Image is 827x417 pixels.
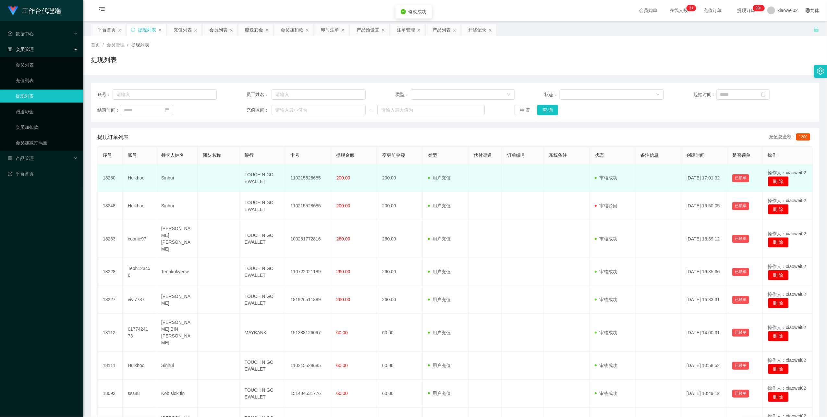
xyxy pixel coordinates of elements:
[285,286,331,314] td: 181926511889
[265,28,269,32] i: 图标: close
[381,28,385,32] i: 图标: close
[768,392,789,402] button: 删 除
[382,153,405,158] span: 变更前金额
[8,47,34,52] span: 会员管理
[428,175,451,180] span: 用户充值
[156,380,198,408] td: Kob siok tin
[515,105,535,115] button: 重 置
[681,192,727,220] td: [DATE] 16:50:05
[239,314,285,352] td: MAYBANK
[468,24,486,36] div: 开奖记录
[272,89,366,100] input: 请输入
[817,67,824,75] i: 图标: setting
[156,258,198,286] td: Teohkokyeow
[395,91,411,98] span: 类型：
[761,92,766,97] i: 图标: calendar
[806,8,810,13] i: 图标: global
[595,391,617,396] span: 审核成功
[245,24,263,36] div: 赠送彩金
[768,231,806,236] span: 操作人：xiaowei02
[97,107,120,114] span: 结束时间：
[428,203,451,208] span: 用户充值
[98,192,123,220] td: 18248
[417,28,421,32] i: 图标: close
[239,164,285,192] td: TOUCH N GO EWALLET
[98,352,123,380] td: 18111
[285,164,331,192] td: 110215528685
[91,55,117,65] h1: 提现列表
[753,5,765,11] sup: 998
[397,24,415,36] div: 注单管理
[732,268,749,276] button: 已锁单
[156,164,198,192] td: Sinhui
[203,153,221,158] span: 团队名称
[595,363,617,368] span: 审核成功
[595,269,617,274] span: 审核成功
[98,286,123,314] td: 18227
[158,28,162,32] i: 图标: close
[768,364,789,374] button: 删 除
[734,8,759,13] span: 提现订单
[123,258,156,286] td: Teoh123456
[377,352,423,380] td: 60.00
[428,363,451,368] span: 用户充值
[98,380,123,408] td: 18092
[8,156,34,161] span: 产品管理
[156,192,198,220] td: Sinhui
[768,170,806,175] span: 操作人：xiaowei02
[768,358,806,363] span: 操作人：xiaowei02
[453,28,456,32] i: 图标: close
[127,42,128,47] span: /
[595,153,604,158] span: 状态
[681,314,727,352] td: [DATE] 14:00:31
[691,5,694,11] p: 1
[285,314,331,352] td: 151388126097
[246,107,271,114] span: 充值区间：
[732,390,749,398] button: 已锁单
[768,292,806,297] span: 操作人：xiaowei02
[98,164,123,192] td: 18260
[428,236,451,241] span: 用户充值
[239,286,285,314] td: TOUCH N GO EWALLET
[689,5,691,11] p: 3
[156,286,198,314] td: [PERSON_NAME]
[549,153,567,158] span: 系统备注
[732,202,749,210] button: 已锁单
[336,236,350,241] span: 260.00
[8,31,12,36] i: 图标: check-circle-o
[681,164,727,192] td: [DATE] 17:01:32
[91,0,113,21] i: 图标: menu-fold
[732,153,750,158] span: 是否锁单
[768,198,806,203] span: 操作人：xiaowei02
[474,153,492,158] span: 代付渠道
[123,352,156,380] td: Huikhoo
[106,42,125,47] span: 会员管理
[336,175,350,180] span: 200.00
[123,286,156,314] td: vivi7787
[245,153,254,158] span: 银行
[285,192,331,220] td: 110215528685
[377,380,423,408] td: 60.00
[595,330,617,335] span: 审核成功
[321,24,339,36] div: 即时注单
[377,286,423,314] td: 260.00
[687,153,705,158] span: 创建时间
[98,220,123,258] td: 18233
[91,42,100,47] span: 首页
[428,153,437,158] span: 类型
[156,314,198,352] td: [PERSON_NAME] BIN [PERSON_NAME]
[768,298,789,308] button: 删 除
[118,28,122,32] i: 图标: close
[131,28,135,32] i: 图标: sync
[336,297,350,302] span: 260.00
[103,153,112,158] span: 序号
[16,121,78,134] a: 会员加扣款
[377,258,423,286] td: 260.00
[507,153,525,158] span: 订单编号
[544,91,560,98] span: 状态：
[138,24,156,36] div: 提现列表
[595,236,617,241] span: 审核成功
[16,105,78,118] a: 赠送彩金
[768,176,789,187] button: 删 除
[377,220,423,258] td: 260.00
